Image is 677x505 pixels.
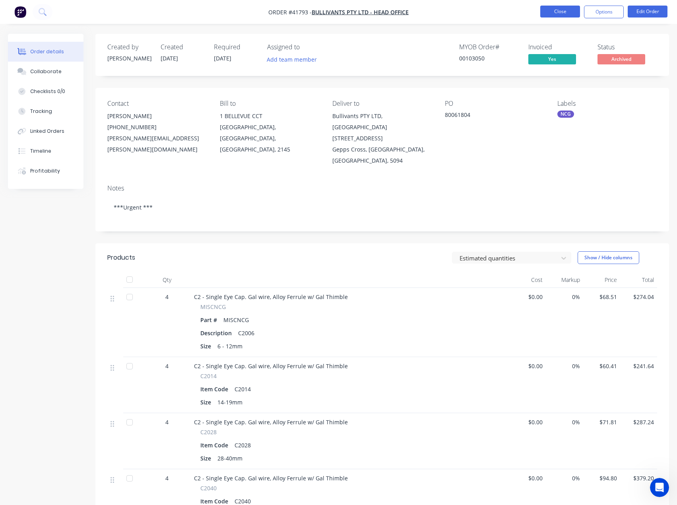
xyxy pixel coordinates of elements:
span: $71.81 [586,418,617,426]
div: Gepps Cross, [GEOGRAPHIC_DATA], [GEOGRAPHIC_DATA], 5094 [332,144,432,166]
span: [DATE] [214,54,231,62]
span: 4 [165,474,169,482]
div: [PHONE_NUMBER] [107,122,207,133]
div: 6 - 12mm [214,340,246,352]
div: Labels [557,100,657,107]
div: Item Code [200,439,231,451]
span: C2040 [200,484,217,492]
div: Markup [546,272,583,288]
span: 0% [549,418,580,426]
span: $68.51 [586,293,617,301]
div: Required [214,43,258,51]
span: $0.00 [512,293,543,301]
button: Linked Orders [8,121,83,141]
div: 80061804 [445,111,544,122]
span: $0.00 [512,362,543,370]
span: 4 [165,418,169,426]
span: $274.04 [623,293,654,301]
div: [PERSON_NAME][PHONE_NUMBER][PERSON_NAME][EMAIL_ADDRESS][PERSON_NAME][DOMAIN_NAME] [107,111,207,155]
span: $379.20 [623,474,654,482]
iframe: Intercom live chat [650,478,669,497]
button: Options [584,6,624,18]
span: Archived [597,54,645,64]
div: PO [445,100,545,107]
button: Tracking [8,101,83,121]
div: Assigned to [267,43,347,51]
span: $0.00 [512,474,543,482]
span: $60.41 [586,362,617,370]
span: $287.24 [623,418,654,426]
a: BULLIVANTS PTY LTD - HEAD OFFICE [312,8,409,16]
div: Notes [107,185,657,192]
span: C2 - Single Eye Cap. Gal wire, Alloy Ferrule w/ Gal Thimble [194,418,348,426]
div: Tracking [30,108,52,115]
div: Cost [509,272,546,288]
div: Status [597,43,657,51]
div: Size [200,340,214,352]
div: Created by [107,43,151,51]
div: Checklists 0/0 [30,88,65,95]
div: Size [200,396,214,408]
span: $241.64 [623,362,654,370]
span: 4 [165,293,169,301]
div: Order details [30,48,64,55]
button: Show / Hide columns [578,251,639,264]
div: Price [583,272,620,288]
span: C2028 [200,428,217,436]
div: C2006 [235,327,258,339]
div: NCG [557,111,574,118]
div: 28-40mm [214,453,246,464]
button: Order details [8,42,83,62]
div: 14-19mm [214,396,246,408]
div: Total [620,272,657,288]
div: 1 BELLEVUE CCT [220,111,320,122]
div: 00103050 [459,54,519,62]
span: Order #41793 - [268,8,312,16]
div: Profitability [30,167,60,175]
span: MISCNCG [200,303,226,311]
span: C2 - Single Eye Cap. Gal wire, Alloy Ferrule w/ Gal Thimble [194,474,348,482]
button: Add team member [263,54,321,65]
span: $0.00 [512,418,543,426]
span: C2 - Single Eye Cap. Gal wire, Alloy Ferrule w/ Gal Thimble [194,293,348,301]
span: 0% [549,293,580,301]
div: Description [200,327,235,339]
span: [DATE] [161,54,178,62]
button: Checklists 0/0 [8,82,83,101]
div: C2014 [231,383,254,395]
span: $94.80 [586,474,617,482]
button: Collaborate [8,62,83,82]
span: C2014 [200,372,217,380]
button: Profitability [8,161,83,181]
div: Size [200,453,214,464]
div: Collaborate [30,68,62,75]
div: Bill to [220,100,320,107]
div: Bullivants PTY LTD, [GEOGRAPHIC_DATA] [STREET_ADDRESS]Gepps Cross, [GEOGRAPHIC_DATA], [GEOGRAPHIC... [332,111,432,166]
div: [GEOGRAPHIC_DATA], [GEOGRAPHIC_DATA], [GEOGRAPHIC_DATA], 2145 [220,122,320,155]
div: Item Code [200,383,231,395]
div: Linked Orders [30,128,64,135]
button: Edit Order [628,6,667,17]
button: Add team member [267,54,321,65]
div: MISCNCG [220,314,252,326]
div: Created [161,43,204,51]
span: 0% [549,362,580,370]
span: 4 [165,362,169,370]
div: Qty [143,272,191,288]
div: C2028 [231,439,254,451]
div: MYOB Order # [459,43,519,51]
div: [PERSON_NAME] [107,54,151,62]
span: Yes [528,54,576,64]
div: Products [107,253,135,262]
button: Close [540,6,580,17]
div: 1 BELLEVUE CCT[GEOGRAPHIC_DATA], [GEOGRAPHIC_DATA], [GEOGRAPHIC_DATA], 2145 [220,111,320,155]
button: Timeline [8,141,83,161]
div: Deliver to [332,100,432,107]
div: [PERSON_NAME][EMAIL_ADDRESS][PERSON_NAME][DOMAIN_NAME] [107,133,207,155]
div: [PERSON_NAME] [107,111,207,122]
div: Invoiced [528,43,588,51]
img: Factory [14,6,26,18]
div: Timeline [30,148,51,155]
span: C2 - Single Eye Cap. Gal wire, Alloy Ferrule w/ Gal Thimble [194,362,348,370]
